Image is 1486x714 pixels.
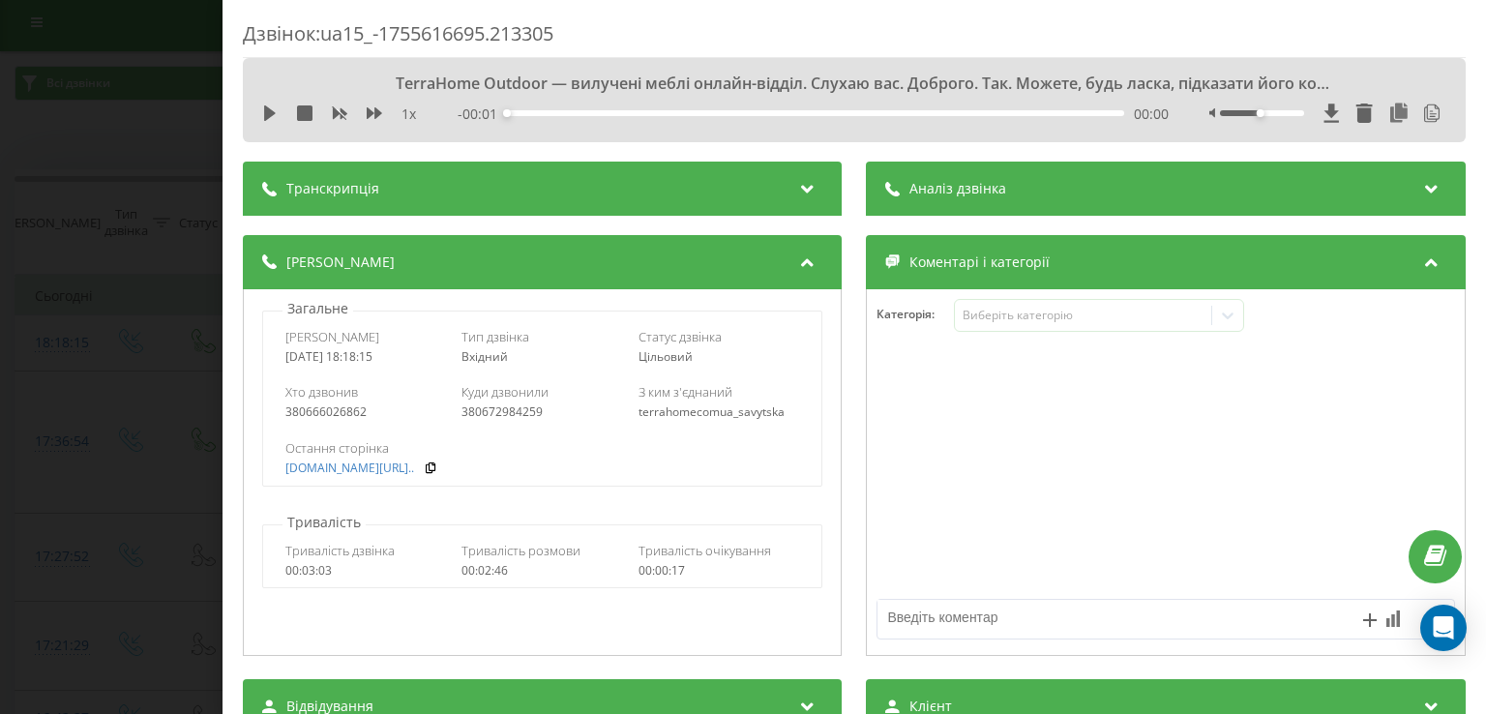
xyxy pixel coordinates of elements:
[285,383,358,401] span: Хто дзвонив
[285,405,447,419] div: 380666026862
[639,542,771,559] span: Тривалість очікування
[462,383,550,401] span: Куди дзвонили
[285,328,379,345] span: [PERSON_NAME]
[462,328,530,345] span: Тип дзвінка
[462,542,581,559] span: Тривалість розмови
[504,109,512,117] div: Accessibility label
[401,104,416,124] span: 1 x
[639,564,800,578] div: 00:00:17
[459,104,508,124] span: - 00:01
[639,328,722,345] span: Статус дзвінка
[639,405,800,419] div: terrahomecomua_savytska
[243,20,1466,58] div: Дзвінок : ua15_-1755616695.213305
[285,564,447,578] div: 00:03:03
[282,299,353,318] p: Загальне
[963,308,1204,323] div: Виберіть категорію
[285,350,447,364] div: [DATE] 18:18:15
[910,253,1051,272] span: Коментарі і категорії
[285,461,414,475] a: [DOMAIN_NAME][URL]..
[1257,109,1264,117] div: Accessibility label
[1420,605,1467,651] div: Open Intercom Messenger
[639,383,732,401] span: З ким з'єднаний
[286,179,379,198] span: Транскрипція
[462,405,624,419] div: 380672984259
[1134,104,1169,124] span: 00:00
[462,564,624,578] div: 00:02:46
[282,513,366,532] p: Тривалість
[877,308,955,321] h4: Категорія :
[285,439,389,457] span: Остання сторінка
[286,253,395,272] span: [PERSON_NAME]
[639,348,693,365] span: Цільовий
[377,73,1332,94] div: TerraHome Outdoor — вилучені меблі онлайн-відділ. Слухаю вас. Доброго. Так. Можете, будь ласка, п...
[285,542,395,559] span: Тривалість дзвінка
[910,179,1007,198] span: Аналіз дзвінка
[462,348,509,365] span: Вхідний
